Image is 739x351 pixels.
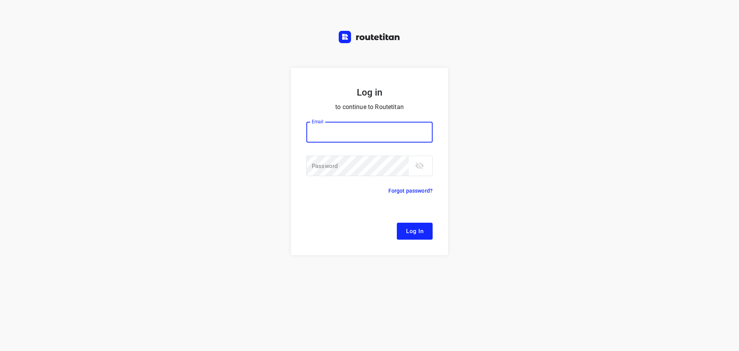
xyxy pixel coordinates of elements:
button: Log In [397,223,433,240]
p: to continue to Routetitan [306,102,433,113]
button: toggle password visibility [412,158,427,173]
p: Forgot password? [388,186,433,195]
span: Log In [406,226,423,236]
img: Routetitan [339,31,400,43]
h5: Log in [306,86,433,99]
